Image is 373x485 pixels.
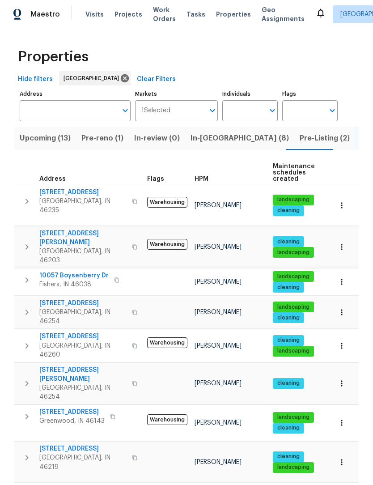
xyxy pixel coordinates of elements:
[266,104,279,117] button: Open
[39,176,66,182] span: Address
[216,10,251,19] span: Properties
[195,420,242,426] span: [PERSON_NAME]
[195,202,242,208] span: [PERSON_NAME]
[274,284,303,291] span: cleaning
[39,308,127,326] span: [GEOGRAPHIC_DATA], IN 46254
[39,271,109,280] span: 10057 Boysenberry Dr
[114,10,142,19] span: Projects
[262,5,305,23] span: Geo Assignments
[39,332,127,341] span: [STREET_ADDRESS]
[85,10,104,19] span: Visits
[30,10,60,19] span: Maestro
[39,188,127,197] span: [STREET_ADDRESS]
[39,453,127,471] span: [GEOGRAPHIC_DATA], IN 46219
[141,107,170,115] span: 1 Selected
[195,380,242,387] span: [PERSON_NAME]
[195,459,242,465] span: [PERSON_NAME]
[274,453,303,460] span: cleaning
[274,424,303,432] span: cleaning
[274,379,303,387] span: cleaning
[18,52,89,61] span: Properties
[119,104,131,117] button: Open
[147,197,187,208] span: Warehousing
[274,273,313,281] span: landscaping
[64,74,123,83] span: [GEOGRAPHIC_DATA]
[274,464,313,471] span: landscaping
[39,417,105,425] span: Greenwood, IN 46143
[39,280,109,289] span: Fishers, IN 46038
[274,314,303,322] span: cleaning
[195,176,208,182] span: HPM
[273,163,315,182] span: Maintenance schedules created
[39,341,127,359] span: [GEOGRAPHIC_DATA], IN 46260
[39,299,127,308] span: [STREET_ADDRESS]
[274,413,313,421] span: landscaping
[39,408,105,417] span: [STREET_ADDRESS]
[39,247,127,265] span: [GEOGRAPHIC_DATA], IN 46203
[274,303,313,311] span: landscaping
[274,249,313,256] span: landscaping
[195,244,242,250] span: [PERSON_NAME]
[147,337,187,348] span: Warehousing
[147,239,187,250] span: Warehousing
[326,104,339,117] button: Open
[153,5,176,23] span: Work Orders
[274,347,313,355] span: landscaping
[186,11,205,17] span: Tasks
[18,74,53,85] span: Hide filters
[282,91,338,97] label: Flags
[39,383,127,401] span: [GEOGRAPHIC_DATA], IN 46254
[134,132,180,145] span: In-review (0)
[39,229,127,247] span: [STREET_ADDRESS][PERSON_NAME]
[147,176,164,182] span: Flags
[222,91,278,97] label: Individuals
[274,336,303,344] span: cleaning
[20,91,131,97] label: Address
[147,414,187,425] span: Warehousing
[300,132,350,145] span: Pre-Listing (2)
[137,74,176,85] span: Clear Filters
[135,91,218,97] label: Markets
[39,197,127,215] span: [GEOGRAPHIC_DATA], IN 46235
[274,207,303,214] span: cleaning
[195,309,242,315] span: [PERSON_NAME]
[274,196,313,204] span: landscaping
[81,132,123,145] span: Pre-reno (1)
[39,366,127,383] span: [STREET_ADDRESS][PERSON_NAME]
[59,71,131,85] div: [GEOGRAPHIC_DATA]
[206,104,219,117] button: Open
[195,279,242,285] span: [PERSON_NAME]
[14,71,56,88] button: Hide filters
[274,238,303,246] span: cleaning
[133,71,179,88] button: Clear Filters
[191,132,289,145] span: In-[GEOGRAPHIC_DATA] (8)
[195,343,242,349] span: [PERSON_NAME]
[39,444,127,453] span: [STREET_ADDRESS]
[20,132,71,145] span: Upcoming (13)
